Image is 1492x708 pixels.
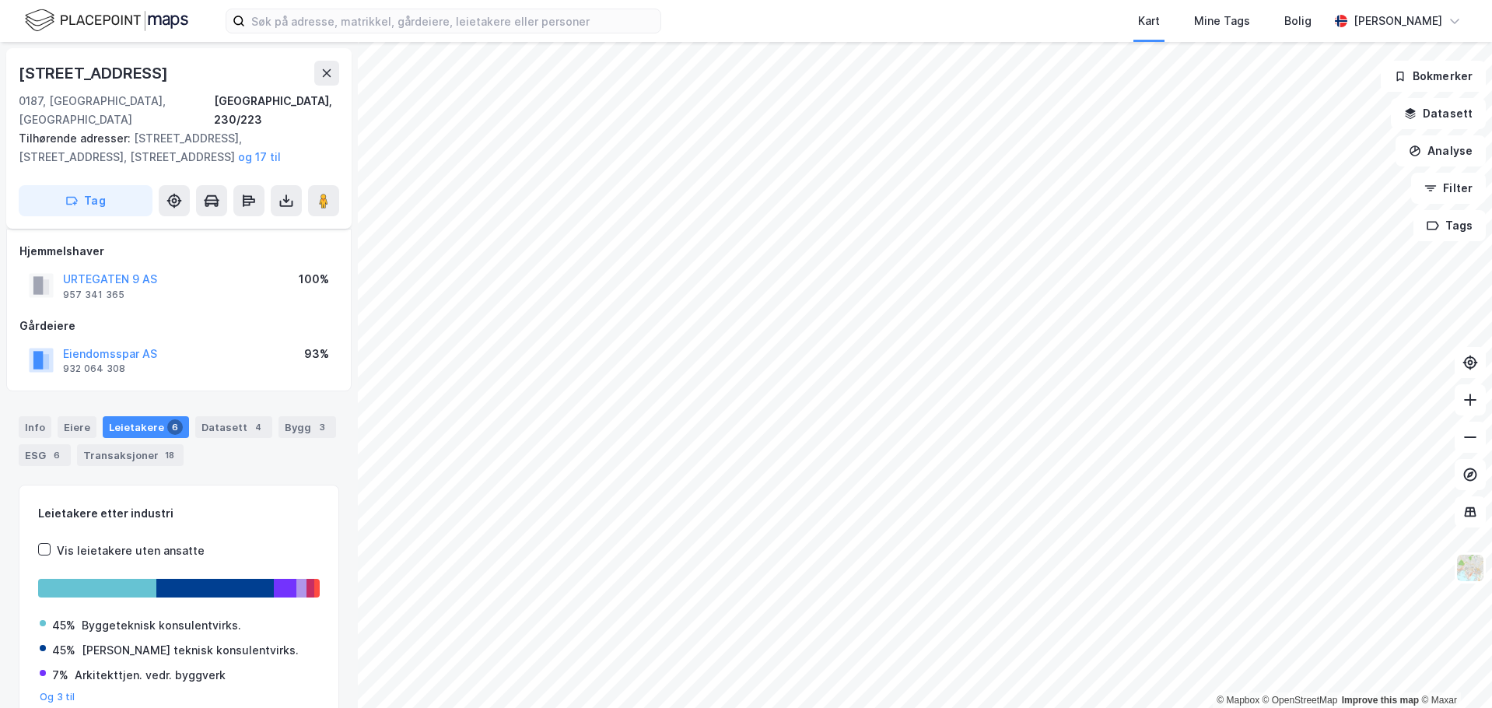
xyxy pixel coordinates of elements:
div: 6 [167,419,183,435]
div: Bolig [1284,12,1312,30]
div: Kart [1138,12,1160,30]
button: Tag [19,185,152,216]
button: Og 3 til [40,691,75,703]
div: 45% [52,616,75,635]
div: Arkitekttjen. vedr. byggverk [75,666,226,685]
div: [GEOGRAPHIC_DATA], 230/223 [214,92,339,129]
input: Søk på adresse, matrikkel, gårdeiere, leietakere eller personer [245,9,660,33]
iframe: Chat Widget [1414,633,1492,708]
div: 957 341 365 [63,289,124,301]
div: Gårdeiere [19,317,338,335]
div: ESG [19,444,71,466]
button: Filter [1411,173,1486,204]
a: Improve this map [1342,695,1419,706]
img: Z [1455,553,1485,583]
button: Bokmerker [1381,61,1486,92]
div: 93% [304,345,329,363]
div: 100% [299,270,329,289]
div: [STREET_ADDRESS] [19,61,171,86]
div: 7% [52,666,68,685]
button: Tags [1413,210,1486,241]
div: 6 [49,447,65,463]
div: Vis leietakere uten ansatte [57,542,205,560]
div: 932 064 308 [63,363,125,375]
div: Byggeteknisk konsulentvirks. [82,616,241,635]
div: 3 [314,419,330,435]
div: Bygg [278,416,336,438]
div: Hjemmelshaver [19,242,338,261]
div: [STREET_ADDRESS], [STREET_ADDRESS], [STREET_ADDRESS] [19,129,327,166]
div: 4 [250,419,266,435]
div: [PERSON_NAME] [1354,12,1442,30]
div: 0187, [GEOGRAPHIC_DATA], [GEOGRAPHIC_DATA] [19,92,214,129]
span: Tilhørende adresser: [19,131,134,145]
a: Mapbox [1217,695,1259,706]
div: Mine Tags [1194,12,1250,30]
img: logo.f888ab2527a4732fd821a326f86c7f29.svg [25,7,188,34]
a: OpenStreetMap [1263,695,1338,706]
div: Eiere [58,416,96,438]
div: 45% [52,641,75,660]
div: Leietakere etter industri [38,504,320,523]
div: Info [19,416,51,438]
div: Datasett [195,416,272,438]
div: [PERSON_NAME] teknisk konsulentvirks. [82,641,299,660]
div: Transaksjoner [77,444,184,466]
button: Datasett [1391,98,1486,129]
button: Analyse [1396,135,1486,166]
div: 18 [162,447,177,463]
div: Leietakere [103,416,189,438]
